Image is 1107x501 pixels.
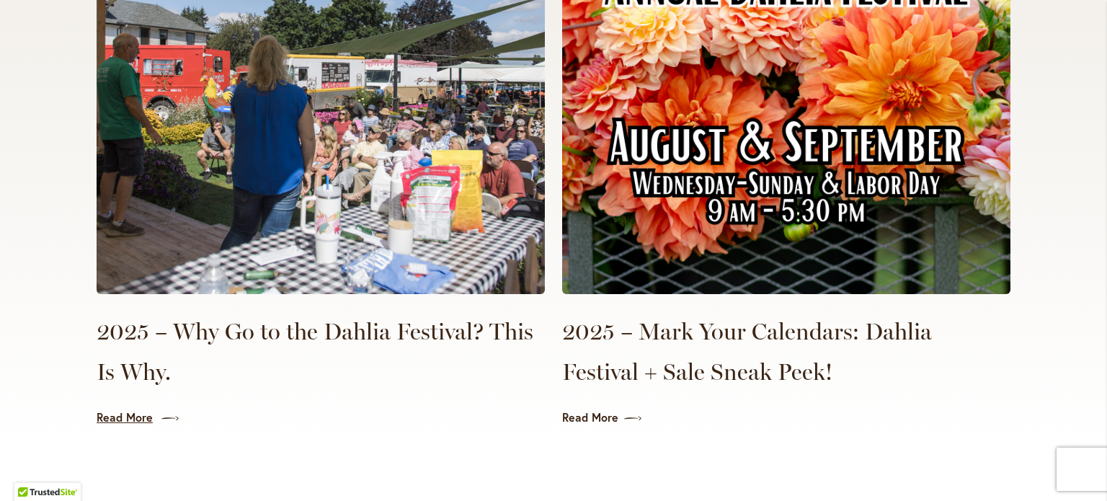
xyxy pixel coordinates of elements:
[97,409,545,426] a: Read More
[97,311,545,392] a: 2025 – Why Go to the Dahlia Festival? This Is Why.
[562,311,1010,392] a: 2025 – Mark Your Calendars: Dahlia Festival + Sale Sneak Peek!
[562,409,1010,426] a: Read More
